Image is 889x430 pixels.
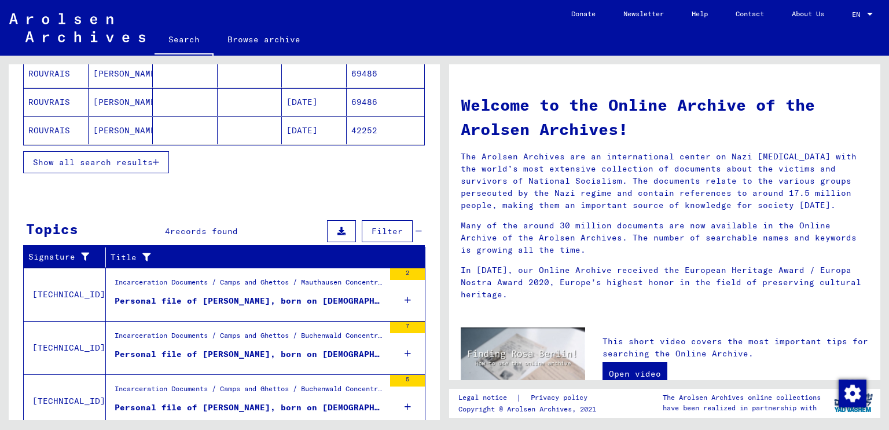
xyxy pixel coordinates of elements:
[24,374,106,428] td: [TECHNICAL_ID]
[839,380,866,407] img: Modification du consentement
[214,25,314,53] a: Browse archive
[33,157,153,167] span: Show all search results
[282,88,347,116] mat-cell: [DATE]
[852,10,860,19] mat-select-trigger: EN
[23,151,169,173] button: Show all search results
[347,60,425,88] mat-cell: 69486
[170,226,238,236] span: records found
[603,362,667,385] a: Open video
[372,226,403,236] span: Filter
[663,403,821,413] p: have been realized in partnership with
[111,248,411,267] div: Title
[111,252,396,264] div: Title
[458,392,601,404] div: |
[458,392,516,404] a: Legal notice
[115,277,384,293] div: Incarceration Documents / Camps and Ghettos / Mauthausen Concentration Camp / Individual Document...
[89,60,153,88] mat-cell: [PERSON_NAME]
[362,220,413,242] button: Filter
[390,375,425,387] div: 5
[115,384,384,400] div: Incarceration Documents / Camps and Ghettos / Buchenwald Concentration Camp / Individual Document...
[9,13,145,42] img: Arolsen_neg.svg
[832,388,875,417] img: yv_logo.png
[461,264,869,301] p: In [DATE], our Online Archive received the European Heritage Award / Europa Nostra Award 2020, Eu...
[521,392,601,404] a: Privacy policy
[155,25,214,56] a: Search
[24,268,106,321] td: [TECHNICAL_ID]
[115,348,384,360] div: Personal file of [PERSON_NAME], born on [DEMOGRAPHIC_DATA]
[24,60,89,88] mat-cell: ROUVRAIS
[115,330,384,347] div: Incarceration Documents / Camps and Ghettos / Buchenwald Concentration Camp / Individual Document...
[24,88,89,116] mat-cell: ROUVRAIS
[390,268,425,280] div: 2
[115,402,384,414] div: Personal file of [PERSON_NAME], born on [DEMOGRAPHIC_DATA]
[458,404,601,414] p: Copyright © Arolsen Archives, 2021
[282,116,347,144] mat-cell: [DATE]
[115,295,384,307] div: Personal file of [PERSON_NAME], born on [DEMOGRAPHIC_DATA]
[461,93,869,141] h1: Welcome to the Online Archive of the Arolsen Archives!
[461,151,869,212] p: The Arolsen Archives are an international center on Nazi [MEDICAL_DATA] with the world’s most ext...
[89,88,153,116] mat-cell: [PERSON_NAME]
[461,327,585,395] img: video.jpg
[461,220,869,256] p: Many of the around 30 million documents are now available in the Online Archive of the Arolsen Ar...
[28,251,91,263] div: Signature
[89,116,153,144] mat-cell: [PERSON_NAME]
[28,248,105,267] div: Signature
[603,336,869,360] p: This short video covers the most important tips for searching the Online Archive.
[347,88,425,116] mat-cell: 69486
[24,116,89,144] mat-cell: ROUVRAIS
[663,392,821,403] p: The Arolsen Archives online collections
[347,116,425,144] mat-cell: 42252
[24,321,106,374] td: [TECHNICAL_ID]
[26,218,78,239] div: Topics
[390,322,425,333] div: 7
[165,226,170,236] span: 4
